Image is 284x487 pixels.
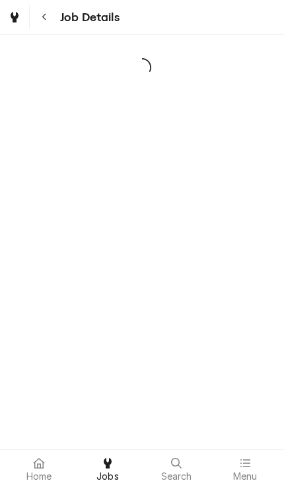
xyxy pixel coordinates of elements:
[233,471,258,482] span: Menu
[26,471,52,482] span: Home
[32,5,56,29] button: Navigate back
[96,471,119,482] span: Jobs
[211,453,279,484] a: Menu
[161,471,192,482] span: Search
[56,9,120,26] span: Job Details
[74,453,141,484] a: Jobs
[5,453,73,484] a: Home
[3,5,26,29] a: Go to Jobs
[143,453,210,484] a: Search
